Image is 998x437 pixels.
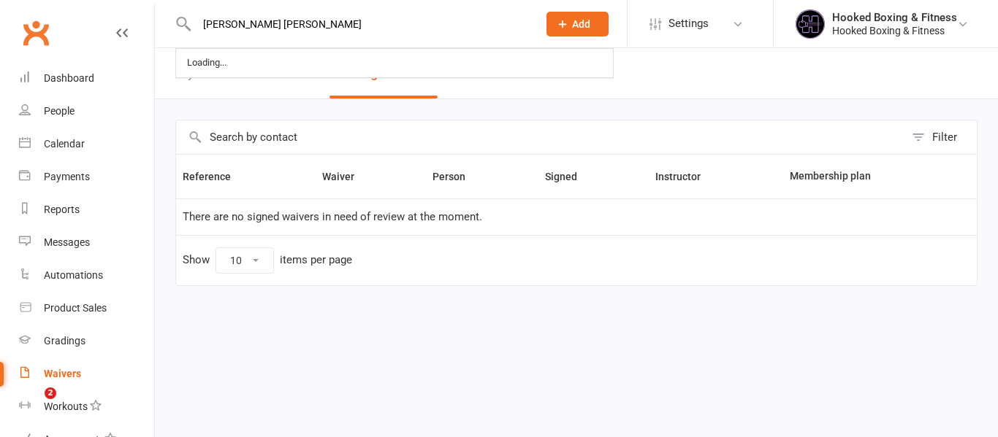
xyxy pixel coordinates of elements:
[192,14,527,34] input: Search...
[44,72,94,84] div: Dashboard
[433,168,481,185] button: Person
[19,325,154,357] a: Gradings
[44,368,81,379] div: Waivers
[18,15,54,51] a: Clubworx
[44,105,75,117] div: People
[545,168,593,185] button: Signed
[322,168,370,185] button: Waiver
[176,120,904,154] input: Search by contact
[19,292,154,325] a: Product Sales
[183,53,231,74] div: Loading...
[796,9,825,39] img: thumb_image1731986243.png
[832,24,957,37] div: Hooked Boxing & Fitness
[183,171,247,182] span: Reference
[44,335,85,347] div: Gradings
[44,138,85,150] div: Calendar
[19,390,154,423] a: Workouts
[183,247,352,274] div: Show
[572,18,590,30] span: Add
[176,198,977,235] td: There are no signed waivers in need of review at the moment.
[44,269,103,281] div: Automations
[668,7,709,40] span: Settings
[783,155,953,198] th: Membership plan
[44,302,107,314] div: Product Sales
[322,171,370,182] span: Waiver
[45,387,56,399] span: 2
[904,120,977,154] button: Filter
[15,387,50,422] iframe: Intercom live chat
[183,168,247,185] button: Reference
[19,95,154,128] a: People
[546,12,609,36] button: Add
[655,171,717,182] span: Instructor
[655,168,717,185] button: Instructor
[19,128,154,161] a: Calendar
[19,226,154,259] a: Messages
[44,401,88,412] div: Workouts
[545,171,593,182] span: Signed
[19,161,154,193] a: Payments
[19,193,154,226] a: Reports
[433,171,481,182] span: Person
[832,11,957,24] div: Hooked Boxing & Fitness
[19,62,154,95] a: Dashboard
[19,357,154,390] a: Waivers
[44,204,80,215] div: Reports
[19,259,154,292] a: Automations
[280,254,352,266] div: items per page
[932,128,957,146] div: Filter
[44,171,90,182] div: Payments
[44,236,90,248] div: Messages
